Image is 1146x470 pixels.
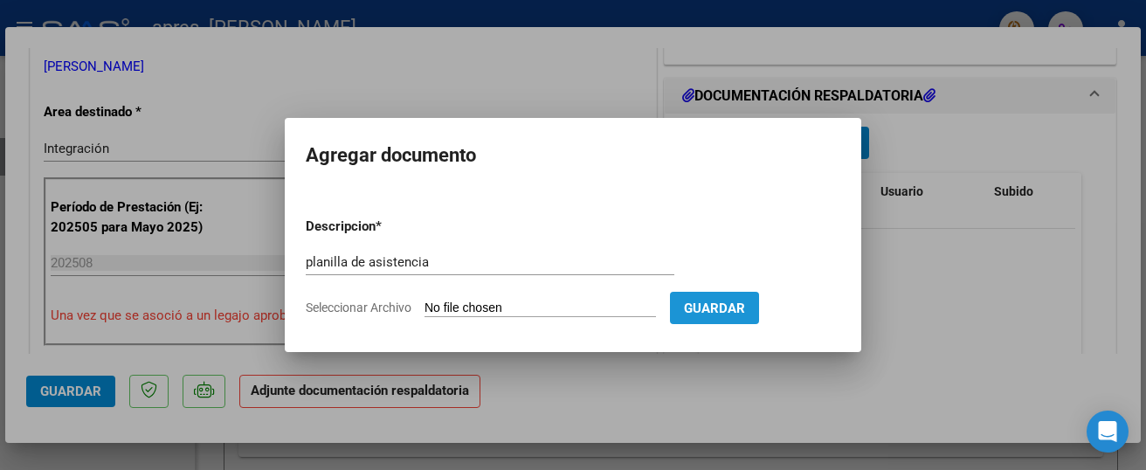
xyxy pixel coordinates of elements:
p: Descripcion [306,217,466,237]
span: Seleccionar Archivo [306,301,411,314]
div: Open Intercom Messenger [1087,411,1129,453]
h2: Agregar documento [306,139,840,172]
span: Guardar [684,301,745,316]
button: Guardar [670,292,759,324]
